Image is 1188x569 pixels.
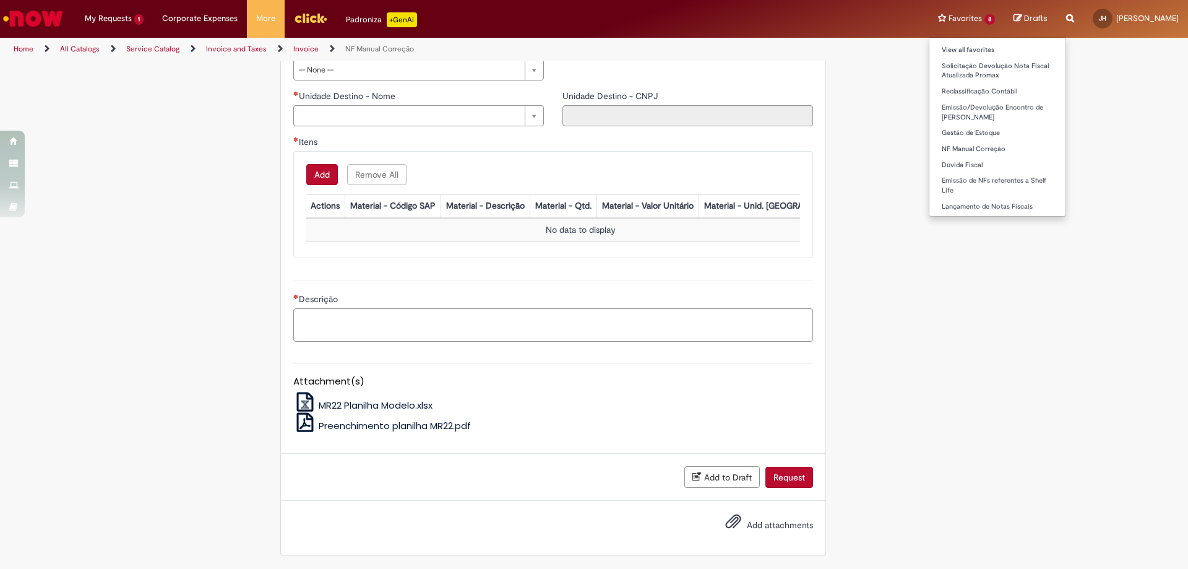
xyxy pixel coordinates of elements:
[134,14,144,25] span: 1
[562,90,660,102] span: Read only - Unidade Destino - CNPJ
[293,419,471,432] a: Preenchimento planilha MR22.pdf
[319,419,471,432] span: Preenchimento planilha MR22.pdf
[305,219,856,241] td: No data to display
[85,12,132,25] span: My Requests
[256,12,275,25] span: More
[126,44,179,54] a: Service Catalog
[293,294,299,299] span: Required
[299,90,398,102] span: Required - Unidade Destino - Nome
[929,101,1065,124] a: Emissão/Devolução Encontro de [PERSON_NAME]
[1,6,65,31] img: ServiceNow
[984,14,995,25] span: 8
[293,137,299,142] span: Required
[929,200,1065,214] a: Lançamento de Notas Fiscais
[293,44,319,54] a: Invoice
[929,85,1065,98] a: Reclassificação Contábil
[345,44,414,54] a: NF Manual Correção
[596,194,699,217] th: Material - Valor Unitário
[299,60,519,80] span: -- None --
[929,126,1065,140] a: Gestão de Estoque
[60,44,100,54] a: All Catalogs
[14,44,33,54] a: Home
[387,12,417,27] p: +GenAi
[1116,13,1179,24] span: [PERSON_NAME]
[293,91,299,96] span: Required
[294,9,327,27] img: click_logo_yellow_360x200.png
[929,159,1065,172] a: Dúvida Fiscal
[722,510,744,539] button: Add attachments
[293,376,813,387] h5: Attachment(s)
[162,12,238,25] span: Corporate Expenses
[699,194,856,217] th: Material - Unid. [GEOGRAPHIC_DATA]
[929,142,1065,156] a: NF Manual Correção
[9,38,783,61] ul: Page breadcrumbs
[929,174,1065,197] a: Emissão de NFs referentes a Shelf Life
[319,399,433,412] span: MR22 Planilha Modelo.xlsx
[299,293,340,305] span: Descrição
[1014,13,1048,25] a: Drafts
[306,164,338,185] button: Add a row for Itens
[299,136,320,147] span: Itens
[929,43,1065,57] a: View all favorites
[345,194,441,217] th: Material - Código SAP
[305,194,345,217] th: Actions
[1024,12,1048,24] span: Drafts
[206,44,267,54] a: Invoice and Taxes
[346,12,417,27] div: Padroniza
[747,520,813,531] span: Add attachments
[949,12,982,25] span: Favorites
[562,105,813,126] input: Unidade Destino - CNPJ
[929,59,1065,82] a: Solicitação Devolução Nota Fiscal Atualizada Promax
[765,467,813,488] button: Request
[684,466,760,488] button: Add to Draft
[293,399,433,412] a: MR22 Planilha Modelo.xlsx
[530,194,596,217] th: Material - Qtd.
[929,37,1066,217] ul: Favorites
[1099,14,1106,22] span: JH
[441,194,530,217] th: Material - Descrição
[293,105,544,126] a: Clear field Unidade Destino - Nome
[293,308,813,342] textarea: Descrição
